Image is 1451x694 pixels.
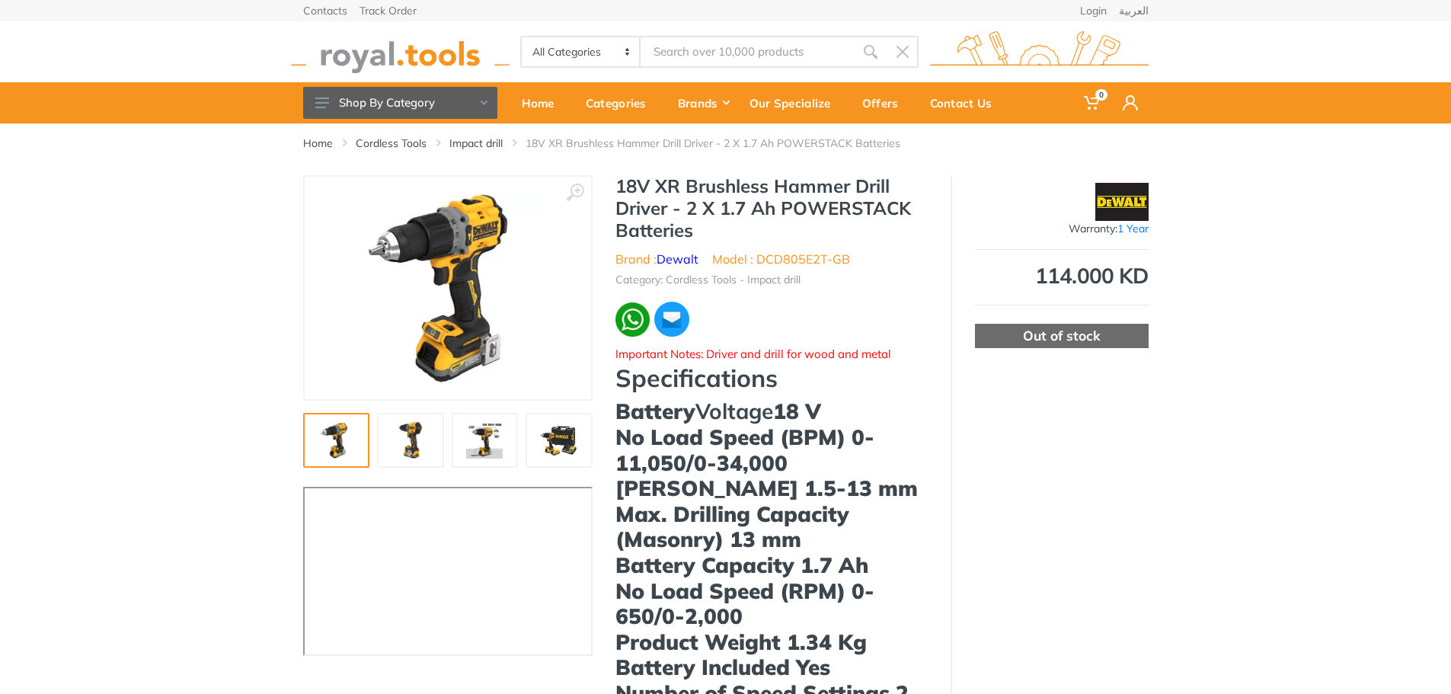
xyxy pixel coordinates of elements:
[615,398,928,424] div: Voltage
[1117,222,1149,235] span: 1 Year
[452,413,519,468] a: Royal Tools - 18V XR Brushless Hammer Drill Driver - 2 X 1.7 Ah POWERSTACK Batteries
[575,82,667,123] a: Categories
[615,654,830,680] b: Battery Included Yes
[930,31,1149,73] img: royal.tools Logo
[303,136,1149,151] nav: breadcrumb
[1095,183,1149,221] img: Dewalt
[739,82,852,123] a: Our Specialize
[667,87,739,119] div: Brands
[739,87,852,119] div: Our Specialize
[449,136,503,151] a: Impact drill
[1119,5,1149,16] a: العربية
[615,501,849,553] b: Max. Drilling Capacity (Masonry) 13 mm
[975,221,1149,237] div: Warranty:
[653,300,691,338] img: ma.webp
[852,82,919,123] a: Offers
[615,363,928,392] h2: Specifications
[615,424,874,476] b: No Load Speed (BPM) 0-11,050/0-34,000
[356,136,427,151] a: Cordless Tools
[386,422,435,459] img: Royal Tools - 18V XR Brushless Hammer Drill Driver - 2 X 1.7 Ah POWERSTACK Batteries
[919,87,1013,119] div: Contact Us
[522,37,641,66] select: Category
[773,398,821,424] b: 18 V
[615,272,801,288] li: Category: Cordless Tools - Impact drill
[526,136,923,151] li: 18V XR Brushless Hammer Drill Driver - 2 X 1.7 Ah POWERSTACK Batteries
[615,175,928,241] h1: 18V XR Brushless Hammer Drill Driver - 2 X 1.7 Ah POWERSTACK Batteries
[377,413,444,468] a: Royal Tools - 18V XR Brushless Hammer Drill Driver - 2 X 1.7 Ah POWERSTACK Batteries
[615,552,868,578] b: Battery Capacity 1.7 Ah
[511,87,575,119] div: Home
[615,250,698,268] li: Brand :
[312,422,361,459] img: Royal Tools - 18V XR Brushless Hammer Drill Driver - 2 X 1.7 Ah POWERSTACK Batteries
[1095,89,1107,101] span: 0
[291,31,510,73] img: royal.tools Logo
[526,413,593,468] a: Royal Tools - 18V XR Brushless Hammer Drill Driver - 2 X 1.7 Ah POWERSTACK Batteries
[1073,82,1112,123] a: 0
[615,347,891,361] span: Important Notes: Driver and drill for wood and metal
[461,422,510,459] img: Royal Tools - 18V XR Brushless Hammer Drill Driver - 2 X 1.7 Ah POWERSTACK Batteries
[511,82,575,123] a: Home
[303,413,370,468] a: Royal Tools - 18V XR Brushless Hammer Drill Driver - 2 X 1.7 Ah POWERSTACK Batteries
[1080,5,1107,16] a: Login
[615,398,695,424] b: Battery
[575,87,667,119] div: Categories
[303,136,333,151] a: Home
[852,87,919,119] div: Offers
[615,577,874,630] b: No Load Speed (RPM) 0-650/0-2,000
[535,422,583,459] img: Royal Tools - 18V XR Brushless Hammer Drill Driver - 2 X 1.7 Ah POWERSTACK Batteries
[657,251,698,267] a: Dewalt
[615,628,867,655] b: Product Weight 1.34 Kg
[712,250,850,268] li: Model : DCD805E2T-GB
[303,5,347,16] a: Contacts
[303,87,497,119] button: Shop By Category
[919,82,1013,123] a: Contact Us
[975,265,1149,286] div: 114.000 KD
[615,475,918,501] b: [PERSON_NAME] 1.5-13 mm
[641,36,854,68] input: Site search
[975,324,1149,348] div: Out of stock
[615,302,650,337] img: wa.webp
[352,192,544,384] img: Royal Tools - 18V XR Brushless Hammer Drill Driver - 2 X 1.7 Ah POWERSTACK Batteries
[360,5,417,16] a: Track Order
